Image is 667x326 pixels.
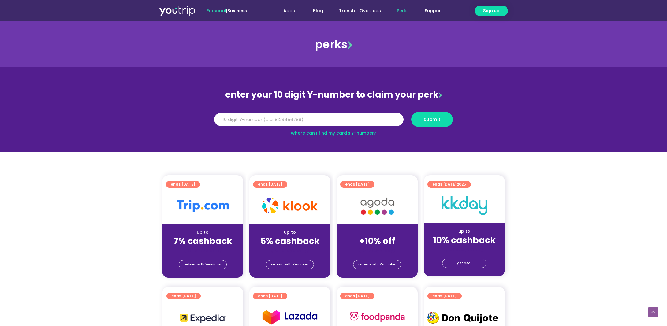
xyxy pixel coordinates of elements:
[206,8,226,14] span: Personal
[457,259,471,268] span: get deal
[227,8,247,14] a: Business
[253,181,287,188] a: ends [DATE]
[432,293,457,299] span: ends [DATE]
[214,112,453,132] form: Y Number
[427,293,462,299] a: ends [DATE]
[442,259,486,268] a: get deal
[214,113,404,126] input: 10 digit Y-number (e.g. 8123456789)
[341,247,413,253] div: (for stays only)
[166,293,201,299] a: ends [DATE]
[345,293,370,299] span: ends [DATE]
[171,181,195,188] span: ends [DATE]
[340,293,374,299] a: ends [DATE]
[260,235,320,247] strong: 5% cashback
[432,181,466,188] span: ends [DATE]
[345,181,370,188] span: ends [DATE]
[359,235,395,247] strong: +10% off
[371,229,383,235] span: up to
[423,117,441,122] span: submit
[166,181,200,188] a: ends [DATE]
[457,182,466,187] span: 2025
[211,87,456,103] div: enter your 10 digit Y-number to claim your perk
[173,235,232,247] strong: 7% cashback
[411,112,453,127] button: submit
[340,181,374,188] a: ends [DATE]
[429,246,500,252] div: (for stays only)
[475,6,508,16] a: Sign up
[429,228,500,235] div: up to
[258,293,282,299] span: ends [DATE]
[179,260,227,269] a: redeem with Y-number
[433,234,496,246] strong: 10% cashback
[358,260,396,269] span: redeem with Y-number
[184,260,222,269] span: redeem with Y-number
[253,293,287,299] a: ends [DATE]
[305,5,331,17] a: Blog
[483,8,500,14] span: Sign up
[266,260,314,269] a: redeem with Y-number
[353,260,401,269] a: redeem with Y-number
[254,247,326,253] div: (for stays only)
[171,293,196,299] span: ends [DATE]
[389,5,417,17] a: Perks
[271,260,309,269] span: redeem with Y-number
[167,247,238,253] div: (for stays only)
[167,229,238,235] div: up to
[263,5,451,17] nav: Menu
[254,229,326,235] div: up to
[291,130,376,136] a: Where can I find my card’s Y-number?
[331,5,389,17] a: Transfer Overseas
[275,5,305,17] a: About
[258,181,282,188] span: ends [DATE]
[427,181,471,188] a: ends [DATE]2025
[417,5,451,17] a: Support
[206,8,247,14] span: |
